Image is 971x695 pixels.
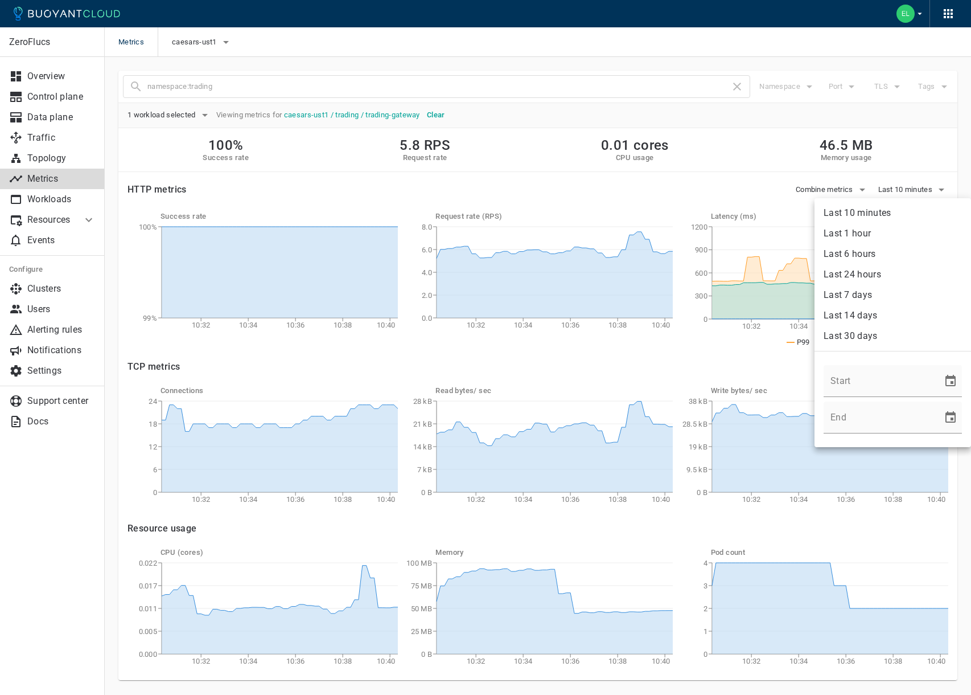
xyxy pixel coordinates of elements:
[824,402,935,434] input: mm/dd/yyyy hh:mm (a|p)m
[814,203,971,223] li: Last 10 minutes
[824,365,935,397] input: mm/dd/yyyy hh:mm (a|p)m
[814,223,971,244] li: Last 1 hour
[814,285,971,305] li: Last 7 days
[939,406,962,429] button: Choose date
[814,244,971,264] li: Last 6 hours
[814,305,971,326] li: Last 14 days
[814,264,971,285] li: Last 24 hours
[939,370,962,393] button: Choose date
[814,326,971,346] li: Last 30 days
